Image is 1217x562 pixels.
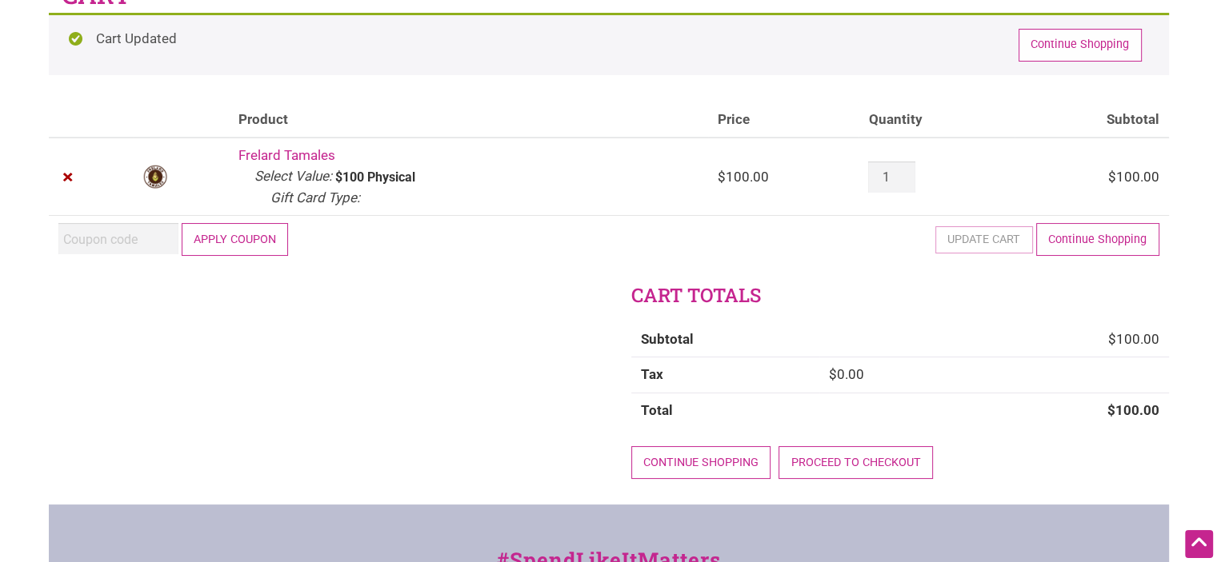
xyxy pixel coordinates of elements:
[229,102,708,138] th: Product
[1015,102,1169,138] th: Subtotal
[1107,402,1159,418] bdi: 100.00
[254,166,332,187] dt: Select Value:
[1108,331,1159,347] bdi: 100.00
[631,357,819,393] th: Tax
[1019,29,1142,62] a: Continue Shopping
[868,161,915,193] input: Product quantity
[859,102,1015,138] th: Quantity
[49,13,1169,75] div: Cart Updated
[58,167,79,188] a: Remove Frelard Tamales from cart
[829,366,864,382] bdi: 0.00
[718,169,726,185] span: $
[631,322,819,357] th: Subtotal
[708,102,859,138] th: Price
[631,446,771,479] a: Continue shopping
[182,223,289,256] button: Apply coupon
[935,226,1033,253] button: Update cart
[1107,402,1115,418] span: $
[1185,530,1213,558] div: Scroll Back to Top
[631,282,1169,309] h2: Cart totals
[142,164,168,189] img: Frelard Tamales logo
[1108,169,1116,185] span: $
[367,171,415,184] p: Physical
[270,188,360,209] dt: Gift Card Type:
[1108,331,1116,347] span: $
[829,366,837,382] span: $
[631,393,819,428] th: Total
[1108,169,1159,185] bdi: 100.00
[1036,223,1159,256] a: Continue Shopping
[718,169,769,185] bdi: 100.00
[335,171,364,184] p: $100
[779,446,933,479] a: Proceed to checkout
[58,223,178,254] input: Coupon code
[238,147,335,163] a: Frelard Tamales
